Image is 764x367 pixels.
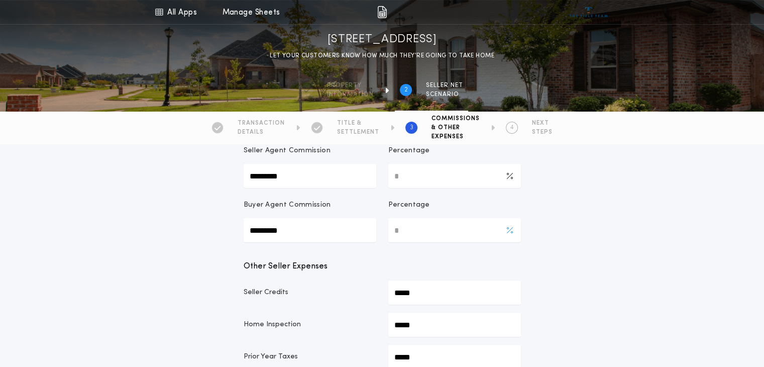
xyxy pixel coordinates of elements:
p: Percentage [388,146,430,156]
span: information [327,90,374,99]
input: Percentage [388,218,521,242]
span: EXPENSES [431,133,480,141]
p: Prior Year Taxes [244,352,376,362]
span: COMMISSIONS [431,115,480,123]
input: Buyer Agent Commission [244,218,376,242]
p: Seller Credits [244,288,376,298]
span: DETAILS [238,128,285,136]
span: STEPS [532,128,553,136]
p: Seller Agent Commission [244,146,331,156]
span: & OTHER [431,124,480,132]
img: vs-icon [570,7,607,17]
p: LET YOUR CUSTOMERS KNOW HOW MUCH THEY’RE GOING TO TAKE HOME [270,51,494,61]
span: SELLER NET [426,81,463,89]
h2: 4 [510,124,514,132]
p: Buyer Agent Commission [244,200,331,210]
span: Property [327,81,374,89]
p: Other Seller Expenses [244,260,521,272]
h1: [STREET_ADDRESS] [328,32,437,48]
span: SCENARIO [426,90,463,99]
span: TITLE & [337,119,379,127]
span: SETTLEMENT [337,128,379,136]
p: Percentage [388,200,430,210]
img: img [377,6,387,18]
span: NEXT [532,119,553,127]
h2: 3 [410,124,413,132]
input: Percentage [388,164,521,188]
p: Home Inspection [244,320,376,330]
input: Seller Agent Commission [244,164,376,188]
span: TRANSACTION [238,119,285,127]
h2: 2 [404,86,408,94]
